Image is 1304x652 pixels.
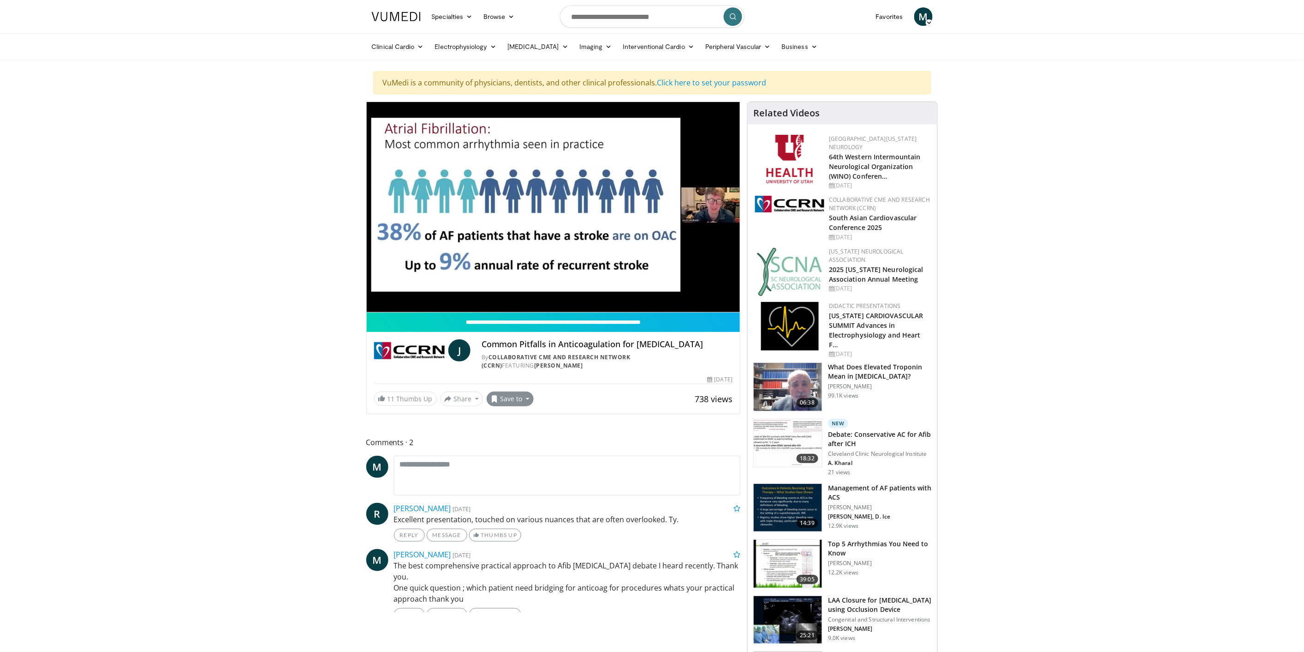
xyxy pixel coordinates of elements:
p: Congenital and Structural Interventions [828,616,932,623]
p: The best comprehensive practical approach to Afib [MEDICAL_DATA] debate I heard recently. Thank y... [394,560,741,604]
a: Favorites [870,7,909,26]
p: [PERSON_NAME] [828,504,932,511]
img: 1860aa7a-ba06-47e3-81a4-3dc728c2b4cf.png.150x105_q85_autocrop_double_scale_upscale_version-0.2.png [761,302,819,350]
p: 12.9K views [828,522,858,530]
img: 514e11ea-87f1-47fb-adb8-ddffea0a3059.150x105_q85_crop-smart_upscale.jpg [754,419,822,467]
div: [DATE] [829,284,930,293]
div: VuMedi is a community of physicians, dentists, and other clinical professionals. [373,71,931,94]
button: Share [441,392,483,406]
img: e6be7ba5-423f-4f4d-9fbf-6050eac7a348.150x105_q85_crop-smart_upscale.jpg [754,540,822,588]
a: R [366,503,388,525]
h3: What Does Elevated Troponin Mean in [MEDICAL_DATA]? [828,362,932,381]
img: b123db18-9392-45ae-ad1d-42c3758a27aa.jpg.150x105_q85_autocrop_double_scale_upscale_version-0.2.jpg [757,248,822,296]
a: Browse [478,7,520,26]
p: [PERSON_NAME] [828,560,932,567]
input: Search topics, interventions [560,6,744,28]
img: EA-ZXTvCZ3MsLef34xMDoxOmlvO8u5HW.150x105_q85_crop-smart_upscale.jpg [754,596,822,644]
small: [DATE] [453,505,471,513]
h3: Management of AF patients with ACS [828,483,932,502]
a: Specialties [426,7,478,26]
a: [PERSON_NAME] [534,362,583,369]
span: 11 [387,394,395,403]
a: Reply [394,529,425,542]
div: By FEATURING [482,353,732,370]
a: 18:32 New Debate: Conservative AC for Afib after ICH Cleveland Clinic Neurological Institute A. K... [753,419,932,476]
p: A. Kharal [828,459,932,467]
a: [PERSON_NAME] [394,503,451,513]
span: 25:21 [797,631,819,640]
div: Didactic Presentations [829,302,930,310]
small: [DATE] [453,551,471,559]
img: Collaborative CME and Research Network (CCRN) [374,339,445,362]
p: [PERSON_NAME] [828,383,932,390]
a: Message [427,608,467,621]
img: a04ee3ba-8487-4636-b0fb-5e8d268f3737.png.150x105_q85_autocrop_double_scale_upscale_version-0.2.png [755,196,824,212]
a: Imaging [574,37,618,56]
a: [US_STATE] CARDIOVASCULAR SUMMIT Advances in Electrophysiology and Heart F… [829,311,923,349]
a: [PERSON_NAME] [394,549,451,560]
p: Excellent presentation, touched on various nuances that are often overlooked. Ty. [394,514,741,525]
a: [GEOGRAPHIC_DATA][US_STATE] Neurology [829,135,917,151]
p: 9.0K views [828,634,855,642]
a: Peripheral Vascular [700,37,776,56]
h3: Top 5 Arrhythmias You Need to Know [828,539,932,558]
button: Save to [487,392,534,406]
a: South Asian Cardiovascular Conference 2025 [829,213,917,232]
h3: LAA Closure for [MEDICAL_DATA] using Occlusion Device [828,596,932,614]
a: Thumbs Up [469,608,521,621]
a: M [366,549,388,571]
h4: Common Pitfalls in Anticoagulation for [MEDICAL_DATA] [482,339,732,350]
a: Collaborative CME and Research Network (CCRN) [482,353,631,369]
a: 06:38 What Does Elevated Troponin Mean in [MEDICAL_DATA]? [PERSON_NAME] 99.1K views [753,362,932,411]
a: Interventional Cardio [618,37,700,56]
span: 738 views [695,393,732,404]
img: VuMedi Logo [372,12,421,21]
a: 11 Thumbs Up [374,392,437,406]
a: Electrophysiology [429,37,502,56]
span: 14:39 [797,519,819,528]
a: Clinical Cardio [366,37,429,56]
p: [PERSON_NAME] [828,625,932,633]
img: 98daf78a-1d22-4ebe-927e-10afe95ffd94.150x105_q85_crop-smart_upscale.jpg [754,363,822,411]
p: New [828,419,848,428]
div: [DATE] [708,375,732,384]
div: [DATE] [829,181,930,190]
div: [DATE] [829,350,930,358]
span: 39:05 [797,575,819,584]
span: 18:32 [797,454,819,463]
a: J [448,339,470,362]
h4: Related Videos [753,108,820,119]
a: Reply [394,608,425,621]
p: Cleveland Clinic Neurological Institute [828,450,932,458]
p: [PERSON_NAME], D. Ice [828,513,932,520]
a: 39:05 Top 5 Arrhythmias You Need to Know [PERSON_NAME] 12.2K views [753,539,932,588]
a: M [366,456,388,478]
a: Message [427,529,467,542]
a: 2025 [US_STATE] Neurological Association Annual Meeting [829,265,923,284]
a: M [914,7,933,26]
img: bKdxKv0jK92UJBOH4xMDoxOjBrO-I4W8.150x105_q85_crop-smart_upscale.jpg [754,484,822,532]
video-js: Video Player [367,102,740,313]
span: Comments 2 [366,436,741,448]
a: Collaborative CME and Research Network (CCRN) [829,196,930,212]
a: [US_STATE] Neurological Association [829,248,904,264]
a: Business [776,37,823,56]
p: 12.2K views [828,569,858,576]
div: [DATE] [829,233,930,241]
a: 64th Western Intermountain Neurological Organization (WINO) Conferen… [829,152,921,181]
p: 21 views [828,469,851,476]
span: 06:38 [797,398,819,407]
a: [MEDICAL_DATA] [502,37,574,56]
a: Click here to set your password [657,78,767,88]
img: f6362829-b0a3-407d-a044-59546adfd345.png.150x105_q85_autocrop_double_scale_upscale_version-0.2.png [767,135,813,183]
a: Thumbs Up [469,529,521,542]
p: 99.1K views [828,392,858,399]
a: 25:21 LAA Closure for [MEDICAL_DATA] using Occlusion Device Congenital and Structural Interventio... [753,596,932,645]
a: 14:39 Management of AF patients with ACS [PERSON_NAME] [PERSON_NAME], D. Ice 12.9K views [753,483,932,532]
h3: Debate: Conservative AC for Afib after ICH [828,430,932,448]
